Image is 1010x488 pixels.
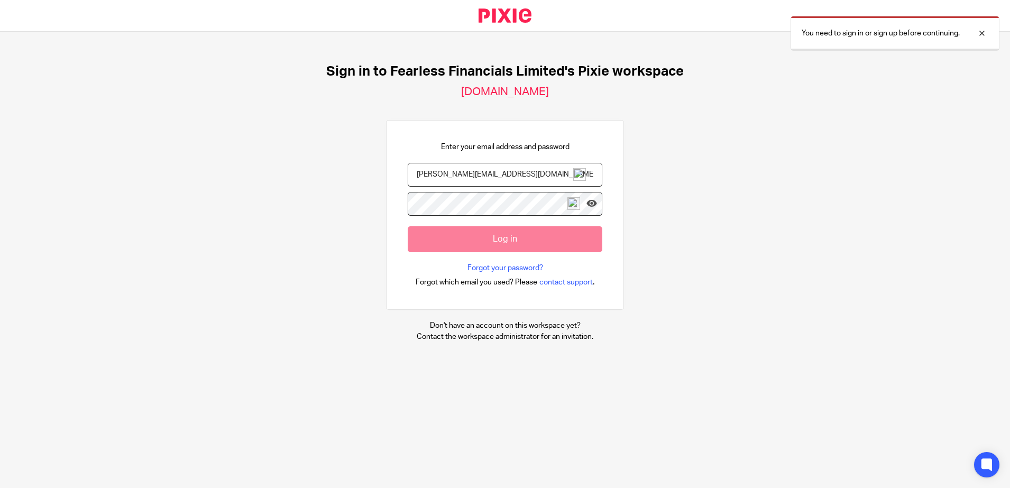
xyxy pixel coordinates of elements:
[326,63,684,80] h1: Sign in to Fearless Financials Limited's Pixie workspace
[417,320,593,331] p: Don't have an account on this workspace yet?
[408,163,602,187] input: name@example.com
[802,28,960,39] p: You need to sign in or sign up before continuing.
[416,276,595,288] div: .
[441,142,570,152] p: Enter your email address and password
[416,277,537,288] span: Forgot which email you used? Please
[461,85,549,99] h2: [DOMAIN_NAME]
[573,168,586,181] img: npw-badge-icon-locked.svg
[417,332,593,342] p: Contact the workspace administrator for an invitation.
[467,263,543,273] a: Forgot your password?
[567,197,580,210] img: npw-badge-icon-locked.svg
[408,226,602,252] input: Log in
[539,277,593,288] span: contact support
